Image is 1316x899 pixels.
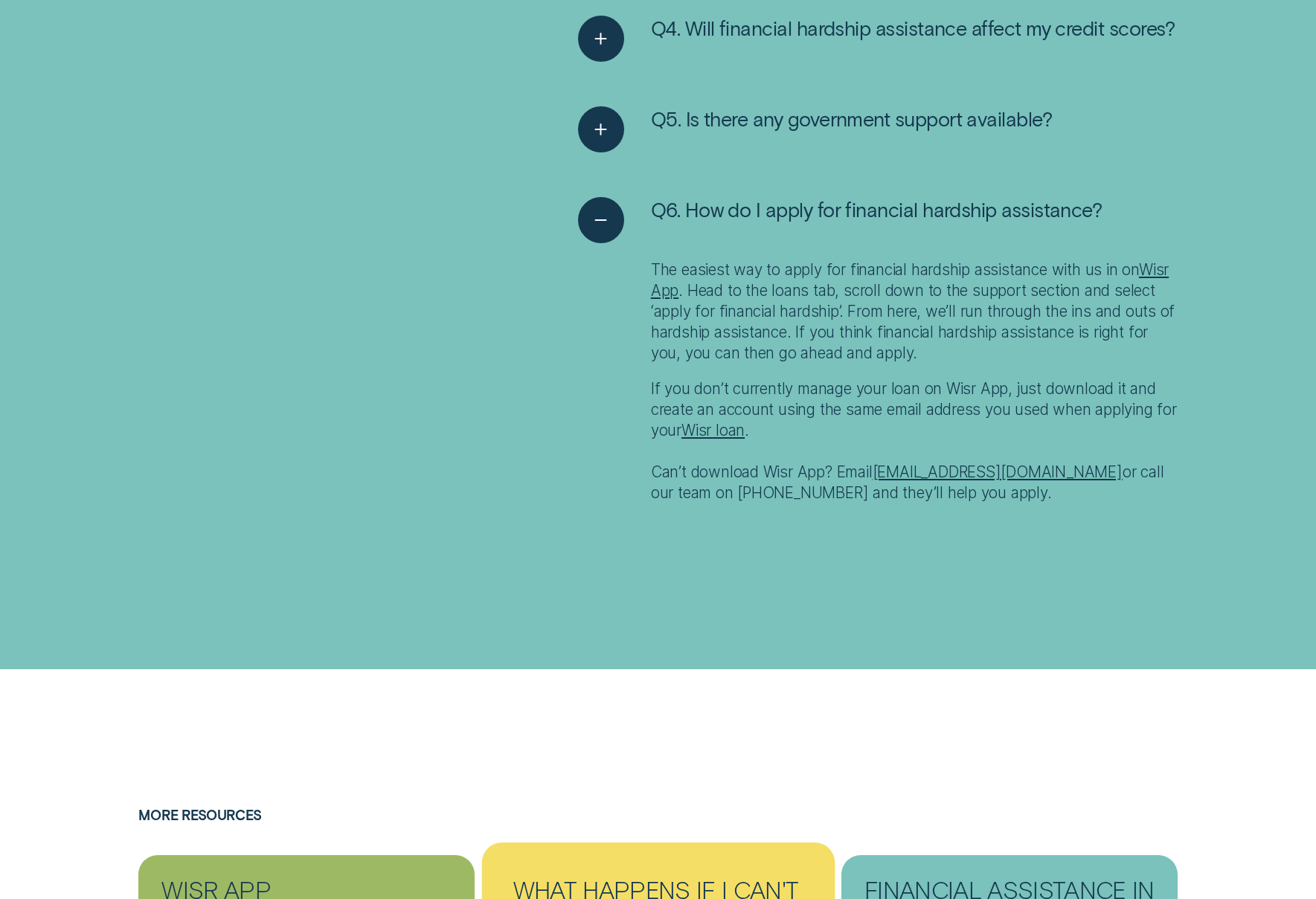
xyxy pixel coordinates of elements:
button: See less [578,197,1102,243]
h4: More resources [138,807,1178,823]
span: Q5. Is there any government support available? [651,106,1052,132]
button: See more [578,16,1175,62]
a: [EMAIL_ADDRESS][DOMAIN_NAME] [873,463,1123,481]
a: Wisr loan [681,421,745,439]
button: See more [578,106,1052,152]
p: The easiest way to apply for financial hardship assistance with us in on . Head to the loans tab,... [651,260,1178,363]
p: If you don’t currently manage your loan on Wisr App, just download it and create an account using... [651,378,1178,503]
span: Q6. How do I apply for financial hardship assistance? [651,197,1102,222]
span: Q4. Will financial hardship assistance affect my credit scores? [651,16,1175,41]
